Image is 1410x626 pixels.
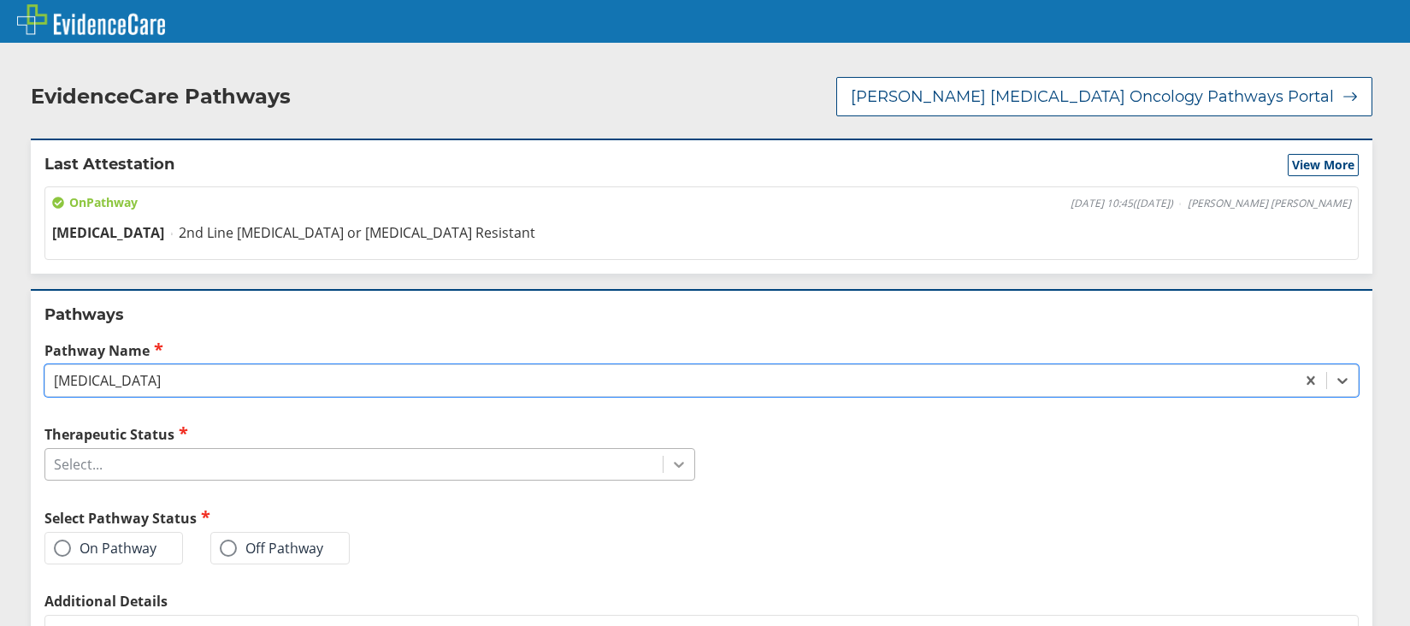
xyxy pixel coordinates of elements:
[54,371,161,390] div: [MEDICAL_DATA]
[179,223,535,242] span: 2nd Line [MEDICAL_DATA] or [MEDICAL_DATA] Resistant
[1288,154,1359,176] button: View More
[836,77,1372,116] button: [PERSON_NAME] [MEDICAL_DATA] Oncology Pathways Portal
[44,592,1359,611] label: Additional Details
[44,340,1359,360] label: Pathway Name
[1071,197,1173,210] span: [DATE] 10:45 ( [DATE] )
[17,4,165,35] img: EvidenceCare
[1188,197,1351,210] span: [PERSON_NAME] [PERSON_NAME]
[52,223,164,242] span: [MEDICAL_DATA]
[52,194,138,211] span: On Pathway
[44,154,174,176] h2: Last Attestation
[31,84,291,109] h2: EvidenceCare Pathways
[44,424,695,444] label: Therapeutic Status
[44,508,695,528] h2: Select Pathway Status
[54,455,103,474] div: Select...
[1292,156,1354,174] span: View More
[220,540,323,557] label: Off Pathway
[851,86,1334,107] span: [PERSON_NAME] [MEDICAL_DATA] Oncology Pathways Portal
[44,304,1359,325] h2: Pathways
[54,540,156,557] label: On Pathway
